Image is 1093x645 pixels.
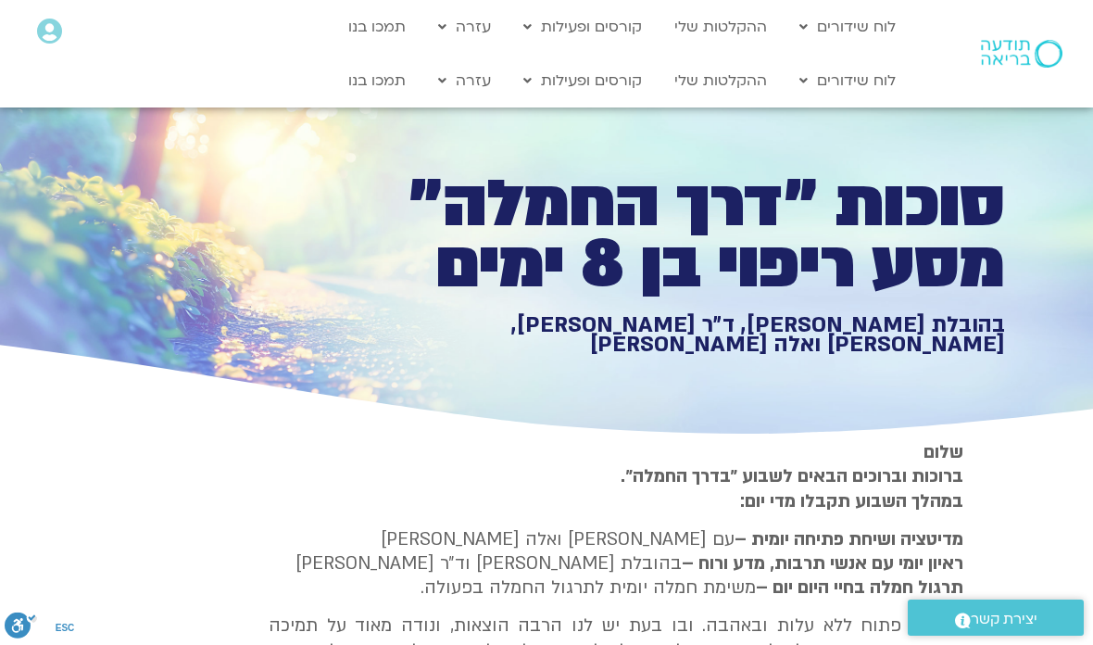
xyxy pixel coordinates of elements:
[269,527,963,601] p: עם [PERSON_NAME] ואלה [PERSON_NAME] בהובלת [PERSON_NAME] וד״ר [PERSON_NAME] משימת חמלה יומית לתרג...
[514,63,651,98] a: קורסים ופעילות
[429,9,500,44] a: עזרה
[665,63,776,98] a: ההקלטות שלי
[971,607,1037,632] span: יצירת קשר
[908,600,1084,636] a: יצירת קשר
[621,464,963,512] strong: ברוכות וברוכים הבאים לשבוע ״בדרך החמלה״. במהלך השבוע תקבלו מדי יום:
[756,575,963,600] b: תרגול חמלה בחיי היום יום –
[363,174,1005,296] h1: סוכות ״דרך החמלה״ מסע ריפוי בן 8 ימים
[363,315,1005,355] h1: בהובלת [PERSON_NAME], ד״ר [PERSON_NAME], [PERSON_NAME] ואלה [PERSON_NAME]
[790,9,905,44] a: לוח שידורים
[923,440,963,464] strong: שלום
[981,40,1062,68] img: תודעה בריאה
[429,63,500,98] a: עזרה
[735,527,963,551] strong: מדיטציה ושיחת פתיחה יומית –
[514,9,651,44] a: קורסים ופעילות
[790,63,905,98] a: לוח שידורים
[665,9,776,44] a: ההקלטות שלי
[682,551,963,575] b: ראיון יומי עם אנשי תרבות, מדע ורוח –
[339,63,415,98] a: תמכו בנו
[339,9,415,44] a: תמכו בנו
